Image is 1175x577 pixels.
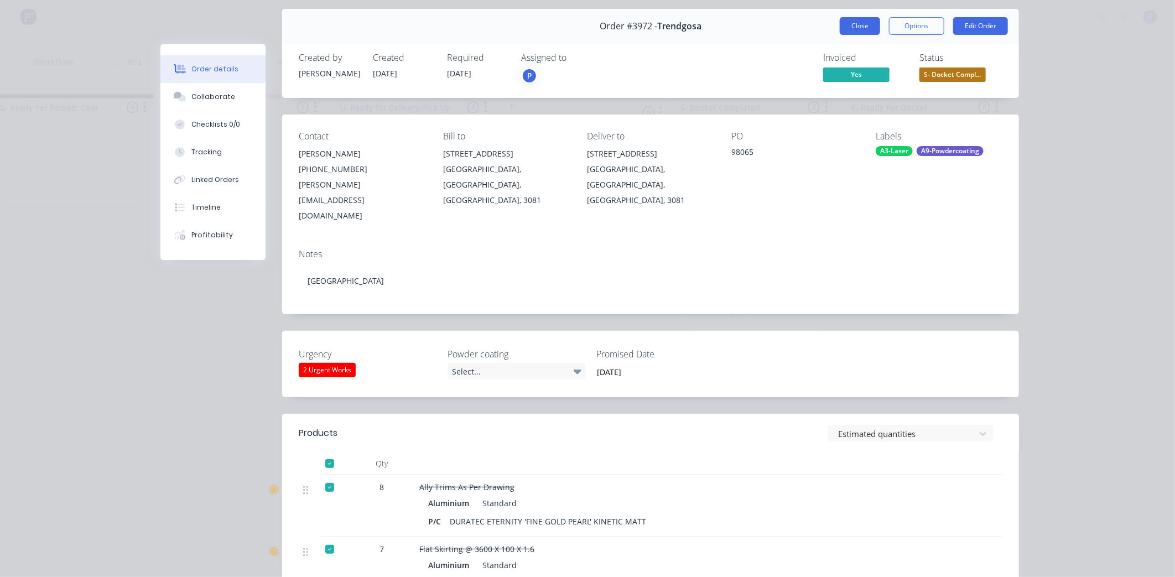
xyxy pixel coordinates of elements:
[299,162,425,177] div: [PHONE_NUMBER]
[448,347,586,361] label: Powder coating
[478,557,517,573] div: Standard
[160,55,266,83] button: Order details
[478,495,517,511] div: Standard
[191,92,235,102] div: Collaborate
[731,146,858,162] div: 98065
[299,177,425,223] div: [PERSON_NAME][EMAIL_ADDRESS][DOMAIN_NAME]
[299,131,425,142] div: Contact
[596,347,735,361] label: Promised Date
[587,162,714,208] div: [GEOGRAPHIC_DATA], [GEOGRAPHIC_DATA], [GEOGRAPHIC_DATA], 3081
[840,17,880,35] button: Close
[299,249,1002,259] div: Notes
[419,482,514,492] span: Ally Trims As Per Drawing
[299,347,437,361] label: Urgency
[447,53,508,63] div: Required
[160,138,266,166] button: Tracking
[919,67,986,81] span: S- Docket Compl...
[379,543,384,555] span: 7
[445,513,651,529] div: DURATEC ETERNITY 'FINE GOLD PEARL' KINETIC MATT
[379,481,384,493] span: 8
[589,363,727,380] input: Enter date
[428,513,445,529] div: P/C
[419,544,534,554] span: Flat Skirting @ 3600 X 100 X 1.6
[299,53,360,63] div: Created by
[600,21,657,32] span: Order #3972 -
[876,131,1002,142] div: Labels
[919,67,986,84] button: S- Docket Compl...
[191,64,238,74] div: Order details
[917,146,984,156] div: A9-Powdercoating
[299,146,425,162] div: [PERSON_NAME]
[349,453,415,475] div: Qty
[448,363,586,380] div: Select...
[731,131,858,142] div: PO
[657,21,701,32] span: Trendgosa
[160,166,266,194] button: Linked Orders
[587,146,714,162] div: [STREET_ADDRESS]
[191,202,221,212] div: Timeline
[823,53,906,63] div: Invoiced
[953,17,1008,35] button: Edit Order
[521,67,538,84] button: P
[299,363,356,377] div: 2 Urgent Works
[191,175,239,185] div: Linked Orders
[160,111,266,138] button: Checklists 0/0
[299,264,1002,298] div: [GEOGRAPHIC_DATA]
[443,146,570,208] div: [STREET_ADDRESS][GEOGRAPHIC_DATA], [GEOGRAPHIC_DATA], [GEOGRAPHIC_DATA], 3081
[299,146,425,223] div: [PERSON_NAME][PHONE_NUMBER][PERSON_NAME][EMAIL_ADDRESS][DOMAIN_NAME]
[587,131,714,142] div: Deliver to
[299,67,360,79] div: [PERSON_NAME]
[587,146,714,208] div: [STREET_ADDRESS][GEOGRAPHIC_DATA], [GEOGRAPHIC_DATA], [GEOGRAPHIC_DATA], 3081
[919,53,1002,63] div: Status
[447,68,471,79] span: [DATE]
[443,162,570,208] div: [GEOGRAPHIC_DATA], [GEOGRAPHIC_DATA], [GEOGRAPHIC_DATA], 3081
[428,495,474,511] div: Aluminium
[521,53,632,63] div: Assigned to
[889,17,944,35] button: Options
[373,68,397,79] span: [DATE]
[823,67,890,81] span: Yes
[191,230,233,240] div: Profitability
[299,427,337,440] div: Products
[373,53,434,63] div: Created
[160,83,266,111] button: Collaborate
[160,221,266,249] button: Profitability
[443,131,570,142] div: Bill to
[191,147,222,157] div: Tracking
[876,146,913,156] div: A3-Laser
[428,557,474,573] div: Aluminium
[191,119,240,129] div: Checklists 0/0
[160,194,266,221] button: Timeline
[443,146,570,162] div: [STREET_ADDRESS]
